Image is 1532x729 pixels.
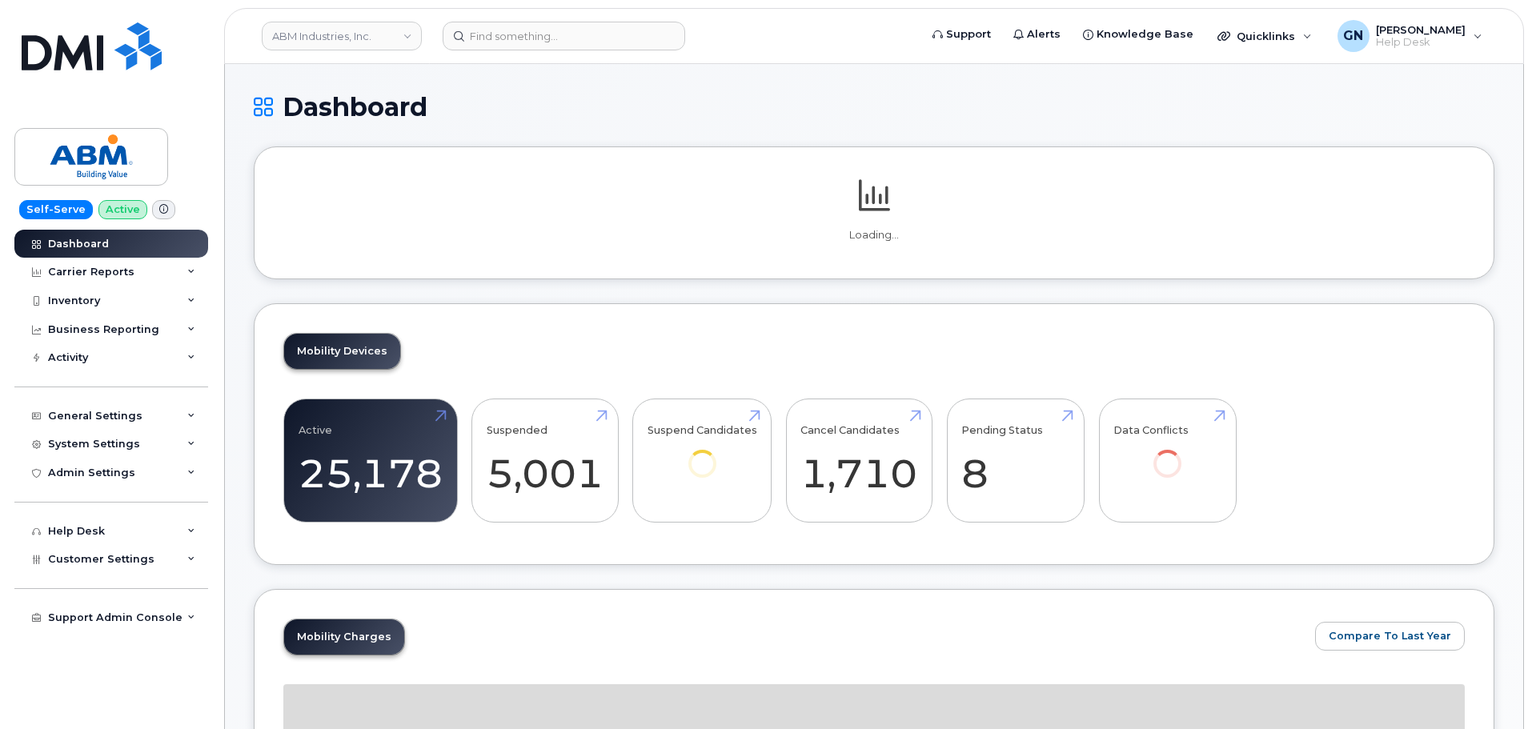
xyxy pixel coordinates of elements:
a: Mobility Devices [284,334,400,369]
h1: Dashboard [254,93,1494,121]
a: Active 25,178 [299,408,443,514]
a: Suspended 5,001 [487,408,604,514]
a: Data Conflicts [1113,408,1221,500]
p: Loading... [283,228,1465,242]
a: Mobility Charges [284,619,404,655]
a: Pending Status 8 [961,408,1069,514]
span: Compare To Last Year [1329,628,1451,643]
a: Suspend Candidates [648,408,757,500]
a: Cancel Candidates 1,710 [800,408,917,514]
button: Compare To Last Year [1315,622,1465,651]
